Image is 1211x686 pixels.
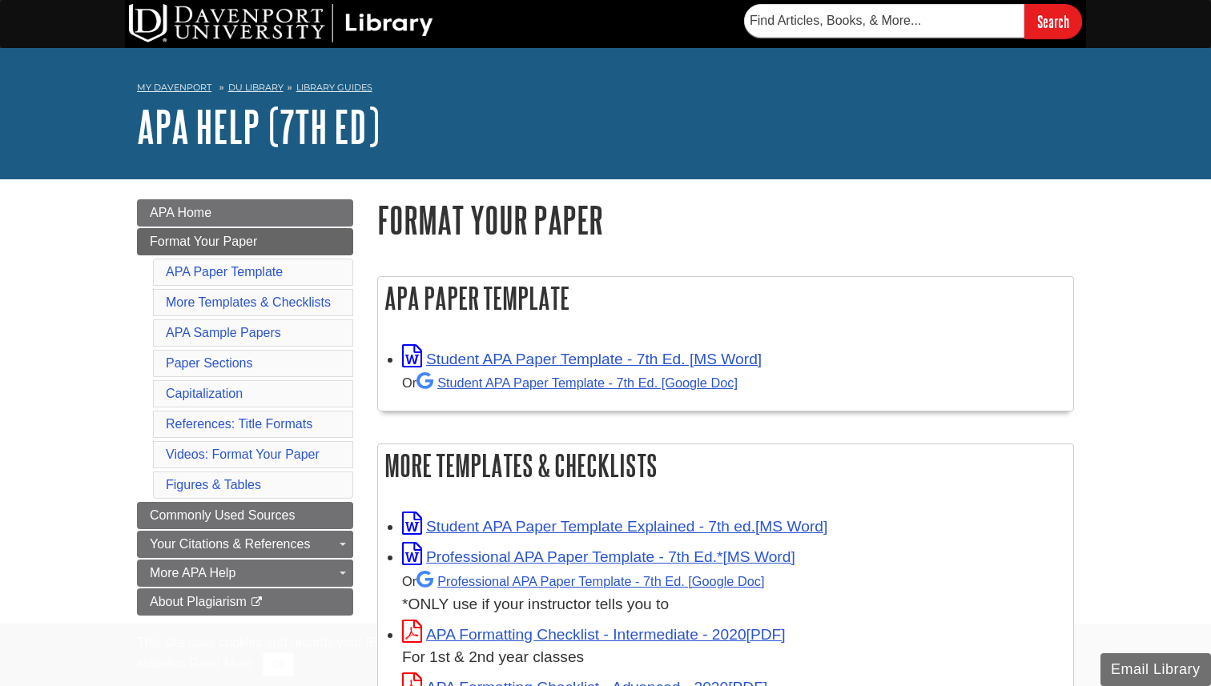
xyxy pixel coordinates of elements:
a: My Davenport [137,81,211,94]
a: Link opens in new window [402,351,762,367]
h1: Format Your Paper [377,199,1074,240]
span: Format Your Paper [150,235,257,248]
a: Paper Sections [166,356,253,370]
a: About Plagiarism [137,588,353,616]
a: APA Sample Papers [166,326,281,339]
a: Link opens in new window [402,518,827,535]
div: Guide Page Menu [137,199,353,616]
a: More APA Help [137,560,353,587]
div: For 1st & 2nd year classes [402,646,1065,669]
form: Searches DU Library's articles, books, and more [744,4,1082,38]
a: APA Paper Template [166,265,283,279]
input: Find Articles, Books, & More... [744,4,1024,38]
small: Or [402,574,764,588]
div: *ONLY use if your instructor tells you to [402,569,1065,616]
a: Read More [190,656,253,670]
i: This link opens in a new window [250,597,264,608]
a: APA Help (7th Ed) [137,102,380,151]
h2: APA Paper Template [378,277,1073,319]
span: About Plagiarism [150,595,247,608]
a: APA Home [137,199,353,227]
span: Commonly Used Sources [150,508,295,522]
a: Commonly Used Sources [137,502,353,529]
a: More Templates & Checklists [166,295,331,309]
a: Capitalization [166,387,243,400]
a: DU Library [228,82,284,93]
a: Videos: Format Your Paper [166,447,320,461]
a: Figures & Tables [166,478,261,491]
span: APA Home [150,206,211,219]
a: Student APA Paper Template - 7th Ed. [Google Doc] [416,375,738,390]
button: Close [263,652,294,676]
img: DU Library [129,4,433,42]
a: Professional APA Paper Template - 7th Ed. [416,574,764,588]
a: Link opens in new window [402,548,795,565]
a: Library Guides [296,82,372,93]
span: Your Citations & References [150,537,310,551]
a: Link opens in new window [402,626,786,643]
nav: breadcrumb [137,77,1074,102]
span: More APA Help [150,566,235,580]
h2: More Templates & Checklists [378,444,1073,487]
small: Or [402,375,738,390]
a: References: Title Formats [166,417,312,431]
a: Format Your Paper [137,228,353,255]
input: Search [1024,4,1082,38]
a: Your Citations & References [137,531,353,558]
button: Email Library [1100,653,1211,686]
